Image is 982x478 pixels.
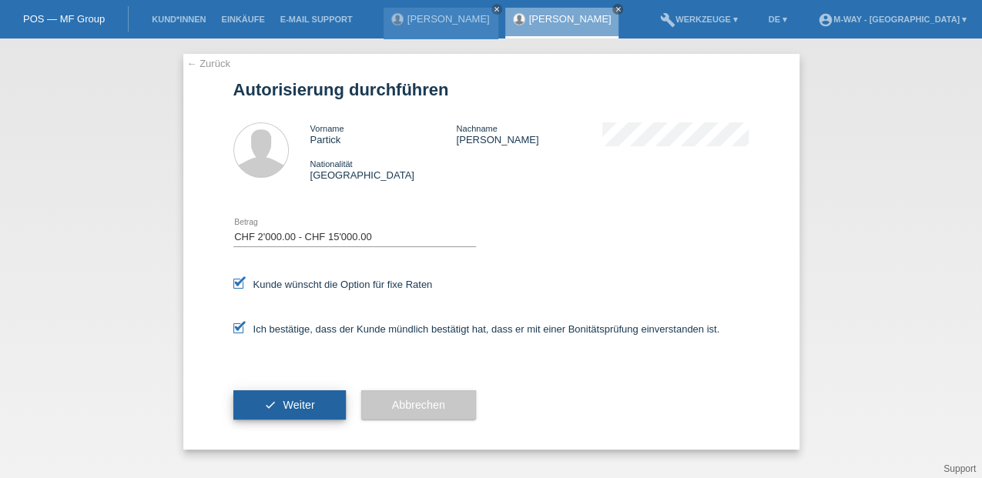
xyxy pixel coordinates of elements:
[761,15,795,24] a: DE ▾
[23,13,105,25] a: POS — MF Group
[491,4,502,15] a: close
[612,4,623,15] a: close
[283,399,314,411] span: Weiter
[392,399,445,411] span: Abbrechen
[213,15,272,24] a: Einkäufe
[310,158,457,181] div: [GEOGRAPHIC_DATA]
[493,5,501,13] i: close
[233,279,433,290] label: Kunde wünscht die Option für fixe Raten
[456,124,497,133] span: Nachname
[652,15,746,24] a: buildWerkzeuge ▾
[810,15,974,24] a: account_circlem-way - [GEOGRAPHIC_DATA] ▾
[943,463,976,474] a: Support
[233,80,749,99] h1: Autorisierung durchführen
[456,122,602,145] div: [PERSON_NAME]
[233,323,720,335] label: Ich bestätige, dass der Kunde mündlich bestätigt hat, dass er mit einer Bonitätsprüfung einversta...
[529,13,612,25] a: [PERSON_NAME]
[361,390,476,420] button: Abbrechen
[310,159,353,169] span: Nationalität
[614,5,622,13] i: close
[407,13,490,25] a: [PERSON_NAME]
[818,12,833,28] i: account_circle
[310,124,344,133] span: Vorname
[660,12,675,28] i: build
[264,399,277,411] i: check
[310,122,457,145] div: Partick
[273,15,360,24] a: E-Mail Support
[233,390,346,420] button: check Weiter
[187,58,230,69] a: ← Zurück
[144,15,213,24] a: Kund*innen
